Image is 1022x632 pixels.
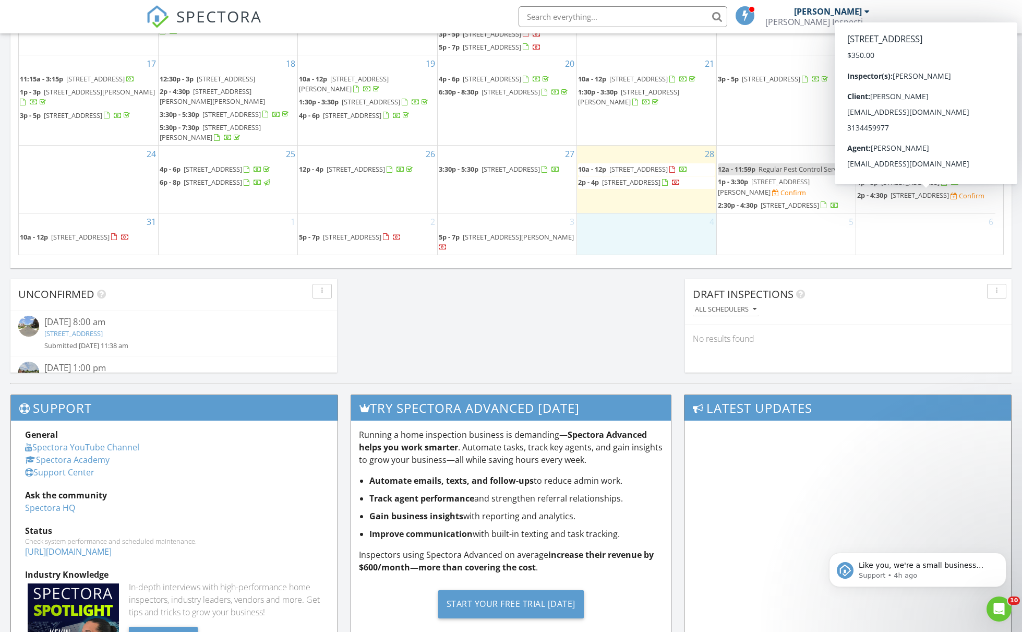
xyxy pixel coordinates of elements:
a: 3p - 5p [STREET_ADDRESS] [20,111,132,120]
span: [STREET_ADDRESS] [327,164,385,174]
a: Go to September 2, 2025 [428,213,437,230]
span: [STREET_ADDRESS] [602,177,660,187]
td: Go to September 1, 2025 [158,213,297,255]
div: Check system performance and scheduled maintenance. [25,537,323,545]
input: Search everything... [519,6,727,27]
span: 10a - 12p [578,74,606,84]
span: [STREET_ADDRESS][PERSON_NAME] [857,87,947,106]
span: [STREET_ADDRESS][PERSON_NAME] [160,123,261,142]
span: Regular Pest Control Service [759,164,845,174]
span: 8a - 10:30a [857,74,891,84]
a: 10a - 12p [STREET_ADDRESS] [20,232,129,242]
span: [STREET_ADDRESS] [323,232,381,242]
a: 2p - 4p [STREET_ADDRESS] [578,176,715,189]
span: [STREET_ADDRESS] [891,190,949,200]
td: Go to September 4, 2025 [577,213,716,255]
a: Go to August 26, 2025 [424,146,437,162]
a: Go to August 17, 2025 [145,55,158,72]
a: 3p - 5p [STREET_ADDRESS] [718,73,855,86]
span: [STREET_ADDRESS][PERSON_NAME] [718,177,810,196]
a: 12p - 4p [STREET_ADDRESS] [299,163,436,176]
td: Go to September 6, 2025 [856,213,995,255]
a: 10a - 12p [STREET_ADDRESS][PERSON_NAME] [857,87,947,106]
a: 3:30p - 5:30p [STREET_ADDRESS] [857,123,994,135]
td: Go to August 30, 2025 [856,146,995,213]
a: [DATE] 1:00 pm [STREET_ADDRESS][PERSON_NAME] Submitted [DATE] 6:05 pm [18,362,329,397]
a: Go to August 25, 2025 [284,146,297,162]
span: 2:30p - 4:30p [718,200,758,210]
div: Start Your Free Trial [DATE] [438,590,584,618]
a: 6p - 8p [STREET_ADDRESS] [160,177,272,187]
a: Go to August 29, 2025 [842,146,856,162]
span: 2p - 4p [578,177,599,187]
span: 10a [857,164,869,174]
a: 4p - 6p [STREET_ADDRESS] [299,110,436,122]
span: [STREET_ADDRESS][PERSON_NAME] [299,74,389,93]
span: [STREET_ADDRESS] [900,124,958,133]
div: Submitted [DATE] 11:38 am [44,341,304,351]
span: [STREET_ADDRESS] [202,110,261,119]
span: [STREET_ADDRESS] [66,74,125,84]
td: Go to August 25, 2025 [158,146,297,213]
td: Go to August 22, 2025 [716,55,856,146]
span: [STREET_ADDRESS][PERSON_NAME][PERSON_NAME] [160,87,265,106]
div: Status [25,524,323,537]
td: Go to August 29, 2025 [716,146,856,213]
span: 12a - 11:59p [718,164,755,174]
span: [STREET_ADDRESS] [463,42,521,52]
a: 10a - 12p [STREET_ADDRESS][PERSON_NAME] [857,86,994,109]
div: [PERSON_NAME] [794,6,862,17]
span: 5p - 7p [439,42,460,52]
a: 2p - 4:30p [STREET_ADDRESS][PERSON_NAME][PERSON_NAME] [160,86,296,108]
a: 10a - 12p [STREET_ADDRESS] [578,164,688,174]
a: Spectora YouTube Channel [25,442,139,453]
td: Go to August 17, 2025 [19,55,158,146]
span: [STREET_ADDRESS] [609,164,668,174]
a: 11:15a - 3:15p [STREET_ADDRESS] [20,73,157,86]
a: 4p - 6p [STREET_ADDRESS] [439,74,551,84]
span: 6:30p - 8:30p [439,87,478,97]
strong: Gain business insights [369,510,463,522]
span: [STREET_ADDRESS] [482,87,540,97]
span: [STREET_ADDRESS] [51,232,110,242]
a: Go to August 27, 2025 [563,146,576,162]
div: Russ Inspections [765,17,870,27]
img: streetview [18,362,39,383]
span: [STREET_ADDRESS] [463,74,521,84]
a: 5p - 7p [STREET_ADDRESS][PERSON_NAME] [439,231,575,254]
a: 1p - 3p [STREET_ADDRESS] [857,110,994,122]
strong: Spectora Advanced helps you work smarter [359,429,647,453]
td: Go to August 26, 2025 [298,146,437,213]
a: 1p - 3p [STREET_ADDRESS] [857,177,959,187]
a: 8a - 10:30a [STREET_ADDRESS] Confirm [857,73,994,86]
td: Go to August 21, 2025 [577,55,716,146]
a: Go to August 31, 2025 [145,213,158,230]
a: 2p - 4:30p [STREET_ADDRESS] [857,190,951,200]
td: Go to August 31, 2025 [19,213,158,255]
a: 3:30p - 5:30p [STREET_ADDRESS] [160,110,291,119]
a: 5p - 7p [STREET_ADDRESS] [299,232,401,242]
a: 2:30p - 4:30p [STREET_ADDRESS] [718,200,839,210]
a: Go to September 3, 2025 [568,213,576,230]
strong: Automate emails, texts, and follow-ups [369,475,534,486]
span: 4p - 6p [439,74,460,84]
a: Go to August 21, 2025 [703,55,716,72]
span: [STREET_ADDRESS] [482,164,540,174]
a: 4p - 6p [STREET_ADDRESS] [299,111,411,120]
a: Go to September 6, 2025 [987,213,995,230]
span: [STREET_ADDRESS] [742,74,800,84]
h3: Try spectora advanced [DATE] [351,395,671,421]
a: Start Your Free Trial [DATE] [359,582,664,626]
a: 6:30p - 8:30p [STREET_ADDRESS] [439,87,570,97]
a: 12:30p - 3p [STREET_ADDRESS] [160,73,296,85]
td: Go to August 28, 2025 [577,146,716,213]
a: 1p - 3p [STREET_ADDRESS] [857,111,969,120]
span: 10a - 12p [857,87,885,97]
a: Go to September 1, 2025 [288,213,297,230]
span: 1:30p - 3:30p [299,97,339,106]
img: streetview [18,316,39,337]
a: 3:30p - 5:30p [STREET_ADDRESS] [160,109,296,121]
span: 6p - 8p [160,177,181,187]
span: [STREET_ADDRESS] [342,97,400,106]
